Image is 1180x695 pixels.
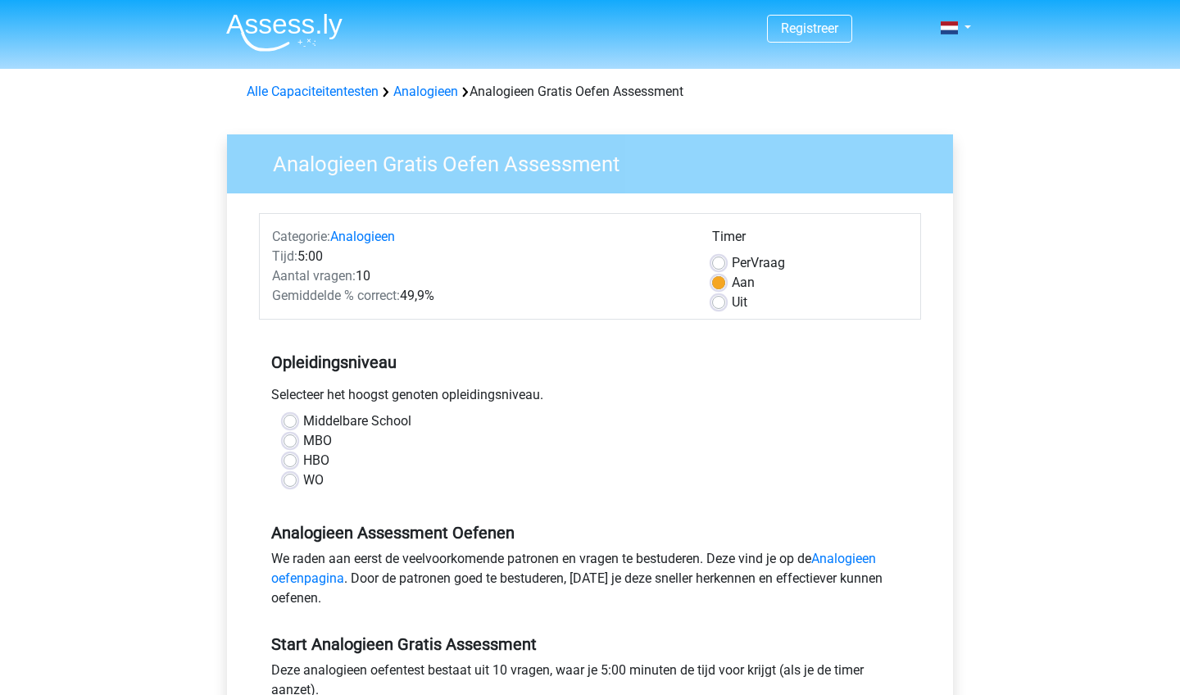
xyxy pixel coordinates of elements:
a: Analogieen [330,229,395,244]
label: MBO [303,431,332,451]
a: Analogieen [393,84,458,99]
label: Aan [732,273,755,293]
span: Tijd: [272,248,297,264]
label: Middelbare School [303,411,411,431]
span: Categorie: [272,229,330,244]
h5: Opleidingsniveau [271,346,909,379]
div: Selecteer het hoogst genoten opleidingsniveau. [259,385,921,411]
label: Vraag [732,253,785,273]
h3: Analogieen Gratis Oefen Assessment [253,145,941,177]
label: WO [303,470,324,490]
div: 5:00 [260,247,700,266]
div: Timer [712,227,908,253]
h5: Start Analogieen Gratis Assessment [271,634,909,654]
div: 49,9% [260,286,700,306]
label: Uit [732,293,747,312]
span: Aantal vragen: [272,268,356,284]
a: Registreer [781,20,838,36]
div: 10 [260,266,700,286]
span: Per [732,255,751,270]
span: Gemiddelde % correct: [272,288,400,303]
img: Assessly [226,13,343,52]
label: HBO [303,451,329,470]
h5: Analogieen Assessment Oefenen [271,523,909,543]
a: Alle Capaciteitentesten [247,84,379,99]
div: We raden aan eerst de veelvoorkomende patronen en vragen te bestuderen. Deze vind je op de . Door... [259,549,921,615]
div: Analogieen Gratis Oefen Assessment [240,82,940,102]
